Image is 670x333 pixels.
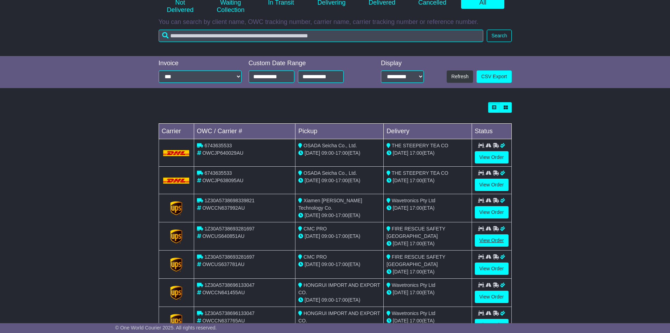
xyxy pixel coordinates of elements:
[202,205,245,211] span: OWCCN637992AU
[410,178,422,183] span: 17:00
[336,212,348,218] span: 17:00
[298,198,362,211] span: Xiamen [PERSON_NAME] Technology Co.
[202,150,243,156] span: OWCJP640029AU
[393,178,408,183] span: [DATE]
[305,233,320,239] span: [DATE]
[170,286,182,300] img: GetCarrierServiceLogo
[410,290,422,295] span: 17:00
[387,177,469,184] div: (ETA)
[393,290,408,295] span: [DATE]
[159,18,512,26] p: You can search by client name, OWC tracking number, carrier name, carrier tracking number or refe...
[410,318,422,323] span: 17:00
[305,178,320,183] span: [DATE]
[321,178,334,183] span: 09:00
[475,206,509,218] a: View Order
[393,205,408,211] span: [DATE]
[336,233,348,239] span: 17:00
[336,297,348,303] span: 17:00
[487,30,511,42] button: Search
[321,212,334,218] span: 09:00
[204,254,254,260] span: 1Z30A5738693281697
[298,296,381,304] div: - (ETA)
[202,261,244,267] span: OWCUS637781AU
[305,150,320,156] span: [DATE]
[392,198,435,203] span: Wavetronics Pty Ltd
[204,143,232,148] span: 6743635533
[475,319,509,331] a: View Order
[387,240,469,247] div: (ETA)
[477,70,511,83] a: CSV Export
[298,261,381,268] div: - (ETA)
[387,317,469,325] div: (ETA)
[472,124,511,139] td: Status
[194,124,295,139] td: OWC / Carrier #
[392,143,448,148] span: THE STEEPERY TEA CO
[115,325,217,331] span: © One World Courier 2025. All rights reserved.
[392,310,435,316] span: Wavetronics Pty Ltd
[336,261,348,267] span: 17:00
[392,170,448,176] span: THE STEEPERY TEA CO
[336,178,348,183] span: 17:00
[204,310,254,316] span: 1Z30A5738696133047
[305,212,320,218] span: [DATE]
[410,269,422,275] span: 17:00
[410,205,422,211] span: 17:00
[321,150,334,156] span: 09:00
[410,150,422,156] span: 17:00
[387,204,469,212] div: (ETA)
[159,124,194,139] td: Carrier
[202,178,243,183] span: OWCJP638095AU
[304,170,357,176] span: OSADA Seicha Co., Ltd.
[381,60,424,67] div: Display
[304,226,327,232] span: CMC PRO
[298,282,380,295] span: HONGRUI IMPORT AND EXPORT CO.
[202,290,245,295] span: OWCCN641455AU
[393,241,408,246] span: [DATE]
[305,297,320,303] span: [DATE]
[387,268,469,276] div: (ETA)
[298,177,381,184] div: - (ETA)
[475,179,509,191] a: View Order
[321,233,334,239] span: 09:00
[387,289,469,296] div: (ETA)
[304,143,357,148] span: OSADA Seicha Co., Ltd.
[295,124,384,139] td: Pickup
[475,151,509,164] a: View Order
[170,229,182,243] img: GetCarrierServiceLogo
[170,201,182,215] img: GetCarrierServiceLogo
[410,241,422,246] span: 17:00
[202,318,245,323] span: OWCCN637765AU
[321,261,334,267] span: 09:00
[392,282,435,288] span: Wavetronics Pty Ltd
[298,233,381,240] div: - (ETA)
[170,258,182,272] img: GetCarrierServiceLogo
[321,297,334,303] span: 09:00
[393,318,408,323] span: [DATE]
[447,70,473,83] button: Refresh
[305,261,320,267] span: [DATE]
[336,150,348,156] span: 17:00
[163,150,190,156] img: DHL.png
[387,254,445,267] span: FIRE RESCUE SAFETY [GEOGRAPHIC_DATA]
[298,212,381,219] div: - (ETA)
[204,198,254,203] span: 1Z30A5738698339821
[298,310,380,323] span: HONGRUI IMPORT AND EXPORT CO.
[393,269,408,275] span: [DATE]
[204,226,254,232] span: 1Z30A5738693281697
[475,234,509,247] a: View Order
[170,314,182,328] img: GetCarrierServiceLogo
[387,226,445,239] span: FIRE RESCUE SAFETY [GEOGRAPHIC_DATA]
[249,60,362,67] div: Custom Date Range
[163,178,190,183] img: DHL.png
[304,254,327,260] span: CMC PRO
[204,170,232,176] span: 6743635533
[298,149,381,157] div: - (ETA)
[387,149,469,157] div: (ETA)
[475,291,509,303] a: View Order
[383,124,472,139] td: Delivery
[475,263,509,275] a: View Order
[202,233,244,239] span: OWCUS640851AU
[393,150,408,156] span: [DATE]
[204,282,254,288] span: 1Z30A5738696133047
[159,60,242,67] div: Invoice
